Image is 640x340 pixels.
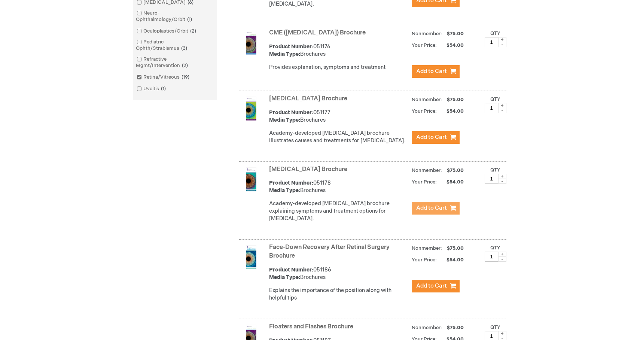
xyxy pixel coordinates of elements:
[269,267,313,273] strong: Product Number:
[485,252,498,262] input: Qty
[416,204,447,212] span: Add to Cart
[269,187,300,194] strong: Media Type:
[269,287,408,302] div: Explains the importance of the position along with helpful tips
[269,166,347,173] a: [MEDICAL_DATA] Brochure
[412,131,460,144] button: Add to Cart
[135,39,215,52] a: Pediatric Ophth/Strabismus3
[412,95,442,104] strong: Nonmember:
[239,245,263,269] img: Face-Down Recovery After Retinal Surgery Brochure
[412,42,437,48] strong: Your Price:
[185,16,194,22] span: 1
[269,244,390,259] a: Face-Down Recovery After Retinal Surgery Brochure
[416,134,447,141] span: Add to Cart
[135,85,169,92] a: Uveitis1
[239,31,263,55] img: CME (Cystoid Macular Edema) Brochure
[412,108,437,114] strong: Your Price:
[180,63,190,69] span: 2
[412,257,437,263] strong: Your Price:
[412,244,442,253] strong: Nonmember:
[269,200,408,222] div: Academy-developed [MEDICAL_DATA] brochure explaining symptoms and treatment options for [MEDICAL_...
[269,180,313,186] strong: Product Number:
[412,166,442,175] strong: Nonmember:
[416,68,447,75] span: Add to Cart
[485,37,498,47] input: Qty
[412,65,460,78] button: Add to Cart
[446,167,465,173] span: $75.00
[135,74,192,81] a: Retina/Vitreous19
[269,274,300,280] strong: Media Type:
[412,179,437,185] strong: Your Price:
[446,325,465,331] span: $75.00
[490,324,500,330] label: Qty
[180,74,191,80] span: 19
[438,179,465,185] span: $54.00
[446,245,465,251] span: $75.00
[135,10,215,23] a: Neuro-Ophthalmology/Orbit1
[269,64,408,71] div: Provides explanation, symptoms and treatment
[412,280,460,292] button: Add to Cart
[490,96,500,102] label: Qty
[446,97,465,103] span: $75.00
[269,117,300,123] strong: Media Type:
[485,174,498,184] input: Qty
[188,28,198,34] span: 2
[485,103,498,113] input: Qty
[269,109,313,116] strong: Product Number:
[239,97,263,121] img: Detached Retina Brochure
[269,43,408,58] div: 051176 Brochures
[159,86,168,92] span: 1
[438,257,465,263] span: $54.00
[269,51,300,57] strong: Media Type:
[179,45,189,51] span: 3
[490,245,500,251] label: Qty
[269,95,347,102] a: [MEDICAL_DATA] Brochure
[416,282,447,289] span: Add to Cart
[438,108,465,114] span: $54.00
[135,28,199,35] a: Oculoplastics/Orbit2
[239,167,263,191] img: Diabetic Retinopathy Brochure
[269,109,408,124] div: 051177 Brochures
[269,179,408,194] div: 051178 Brochures
[269,323,353,330] a: Floaters and Flashes Brochure
[412,29,442,39] strong: Nonmember:
[269,266,408,281] div: 051186 Brochures
[269,29,366,36] a: CME ([MEDICAL_DATA]) Brochure
[412,202,460,215] button: Add to Cart
[446,31,465,37] span: $75.00
[490,30,500,36] label: Qty
[269,43,313,50] strong: Product Number:
[269,130,408,145] div: Academy-developed [MEDICAL_DATA] brochure illustrates causes and treatments for [MEDICAL_DATA].
[490,167,500,173] label: Qty
[438,42,465,48] span: $54.00
[412,323,442,333] strong: Nonmember:
[135,56,215,69] a: Refractive Mgmt/Intervention2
